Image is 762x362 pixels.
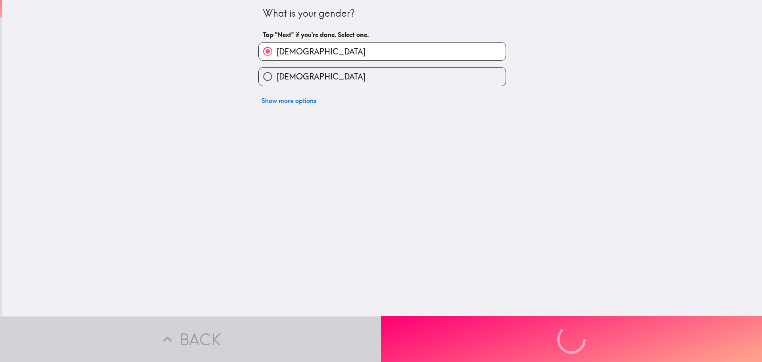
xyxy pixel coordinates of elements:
button: Show more options [258,93,319,108]
button: [DEMOGRAPHIC_DATA] [259,68,506,85]
h6: Tap "Next" if you're done. Select one. [263,30,502,39]
span: [DEMOGRAPHIC_DATA] [277,71,366,82]
div: What is your gender? [263,7,502,20]
span: [DEMOGRAPHIC_DATA] [277,46,366,57]
button: [DEMOGRAPHIC_DATA] [259,43,506,60]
